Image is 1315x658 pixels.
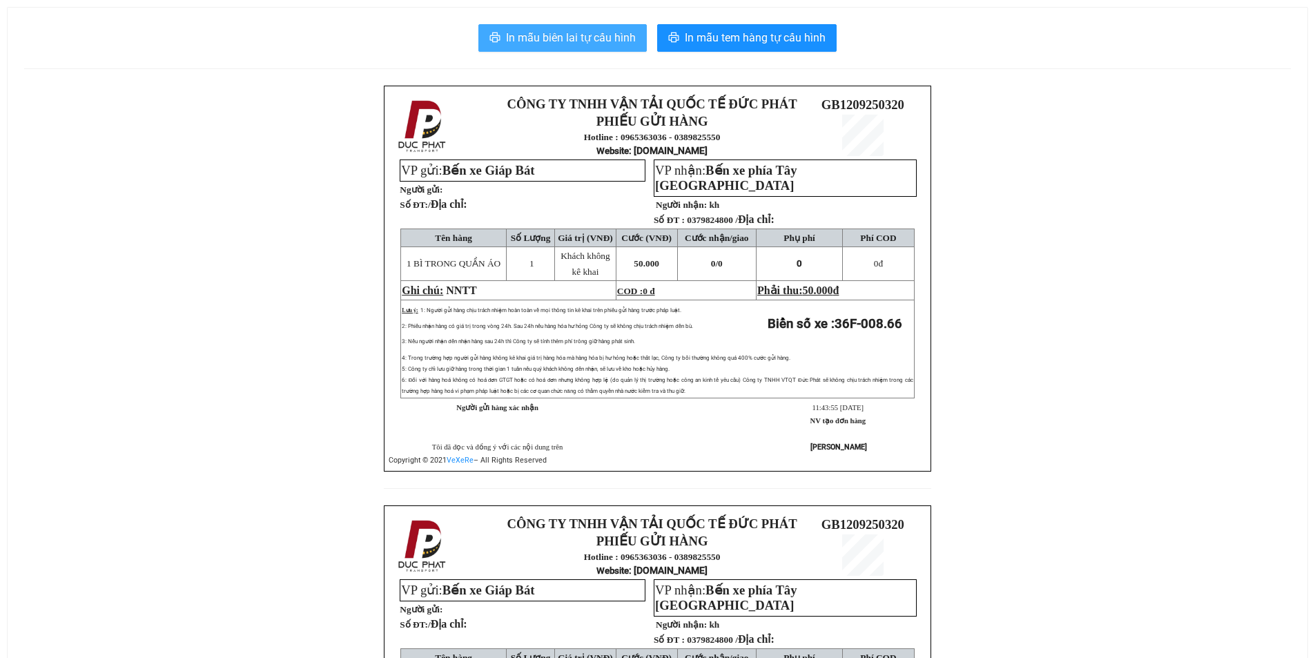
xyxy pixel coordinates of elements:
span: Khách không kê khai [561,251,610,277]
span: COD : [617,286,655,296]
span: Cước nhận/giao [685,233,749,243]
span: 0379824800 / [687,215,775,225]
span: / [428,619,467,630]
span: Địa chỉ: [431,198,467,210]
strong: Người gửi: [400,184,442,195]
span: GB1209250320 [821,97,904,112]
img: logo [394,97,452,155]
span: kh [709,200,719,210]
span: 4: Trong trường hợp người gửi hàng không kê khai giá trị hàng hóa mà hàng hóa bị hư hỏng hoặc thấ... [402,355,790,361]
span: Bến xe Giáp Bát [442,163,535,177]
strong: Số ĐT: [400,200,467,210]
strong: Người nhận: [656,619,707,630]
span: Phụ phí [783,233,815,243]
span: In mẫu biên lai tự cấu hình [506,29,636,46]
span: Cước (VNĐ) [621,233,672,243]
span: 0 [797,258,802,269]
strong: Người nhận: [656,200,707,210]
span: 5: Công ty chỉ lưu giữ hàng trong thời gian 1 tuần nếu quý khách không đến nhận, sẽ lưu về kho ho... [402,366,669,372]
span: 36F-008.66 [835,316,902,331]
span: 11:43:55 [DATE] [812,404,864,412]
strong: CÔNG TY TNHH VẬN TẢI QUỐC TẾ ĐỨC PHÁT [507,97,797,111]
span: Lưu ý: [402,307,418,313]
strong: [PERSON_NAME] [810,443,867,452]
span: 6: Đối với hàng hoá không có hoá đơn GTGT hoặc có hoá đơn nhưng không hợp lệ (do quản lý thị trườ... [402,377,913,394]
strong: Số ĐT: [400,619,467,630]
span: Bến xe phía Tây [GEOGRAPHIC_DATA] [655,583,797,612]
span: 50.000 [803,284,833,296]
button: printerIn mẫu biên lai tự cấu hình [478,24,647,52]
span: 0/ [711,258,723,269]
span: 50.000 [634,258,659,269]
span: 2: Phiếu nhận hàng có giá trị trong vòng 24h. Sau 24h nếu hàng hóa hư hỏng Công ty sẽ không chịu ... [402,323,692,329]
span: Bến xe phía Tây [GEOGRAPHIC_DATA] [655,163,797,193]
strong: PHIẾU GỬI HÀNG [596,534,708,548]
span: Ghi chú: [402,284,443,296]
strong: Hotline : 0965363036 - 0389825550 [584,552,721,562]
span: GB1209250320 [821,517,904,532]
span: NNTT [446,284,476,296]
span: VP gửi: [401,163,534,177]
span: Giá trị (VNĐ) [558,233,613,243]
strong: : [DOMAIN_NAME] [596,145,708,156]
span: 1: Người gửi hàng chịu trách nhiệm hoàn toàn về mọi thông tin kê khai trên phiếu gửi hàng trước p... [420,307,681,313]
span: Copyright © 2021 – All Rights Reserved [389,456,547,465]
strong: Người gửi hàng xác nhận [456,404,538,412]
strong: Hotline : 0965363036 - 0389825550 [584,132,721,142]
strong: Số ĐT : [654,635,685,645]
span: VP nhận: [655,583,797,612]
span: / [428,200,467,210]
span: 0 đ [643,286,654,296]
span: 0 [718,258,723,269]
span: VP nhận: [655,163,797,193]
strong: Biển số xe : [768,316,902,331]
span: In mẫu tem hàng tự cấu hình [685,29,826,46]
span: printer [668,32,679,45]
button: printerIn mẫu tem hàng tự cấu hình [657,24,837,52]
span: 1 [529,258,534,269]
span: 3: Nếu người nhận đến nhận hàng sau 24h thì Công ty sẽ tính thêm phí trông giữ hàng phát sinh. [402,338,634,345]
span: Phí COD [860,233,896,243]
span: Số Lượng [511,233,551,243]
span: đ [874,258,883,269]
a: VeXeRe [447,456,474,465]
span: Bến xe Giáp Bát [442,583,535,597]
span: 0 [874,258,879,269]
span: Website [596,146,629,156]
span: Tôi đã đọc và đồng ý với các nội dung trên [432,443,563,451]
span: VP gửi: [401,583,534,597]
strong: PHIẾU GỬI HÀNG [596,114,708,128]
img: logo [394,517,452,575]
strong: NV tạo đơn hàng [810,417,866,425]
span: 1 BÌ TRONG QUẦN ÁO [407,258,500,269]
span: Website [596,565,629,576]
span: Phải thu: [757,284,839,296]
span: Tên hàng [435,233,472,243]
strong: Người gửi: [400,604,442,615]
span: kh [709,619,719,630]
strong: : [DOMAIN_NAME] [596,565,708,576]
span: Địa chỉ: [738,213,775,225]
span: Địa chỉ: [738,633,775,645]
span: printer [489,32,500,45]
strong: Số ĐT : [654,215,685,225]
span: đ [833,284,839,296]
span: 0379824800 / [687,635,775,645]
span: Địa chỉ: [431,618,467,630]
strong: CÔNG TY TNHH VẬN TẢI QUỐC TẾ ĐỨC PHÁT [507,516,797,531]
